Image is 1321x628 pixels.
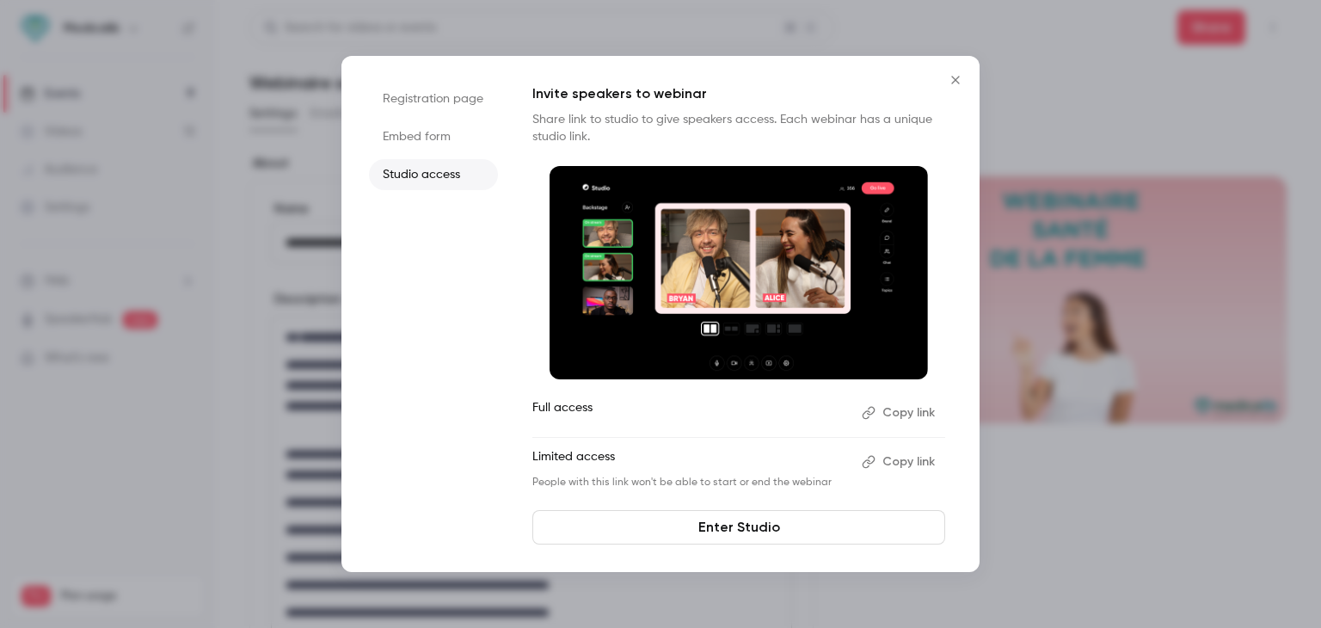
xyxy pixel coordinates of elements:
img: Invite speakers to webinar [550,166,928,379]
p: People with this link won't be able to start or end the webinar [532,476,848,489]
li: Studio access [369,159,498,190]
p: Invite speakers to webinar [532,83,945,104]
button: Copy link [855,448,945,476]
button: Close [938,63,973,97]
p: Limited access [532,448,848,476]
p: Share link to studio to give speakers access. Each webinar has a unique studio link. [532,111,945,145]
li: Embed form [369,121,498,152]
a: Enter Studio [532,510,945,545]
p: Full access [532,399,848,427]
li: Registration page [369,83,498,114]
button: Copy link [855,399,945,427]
